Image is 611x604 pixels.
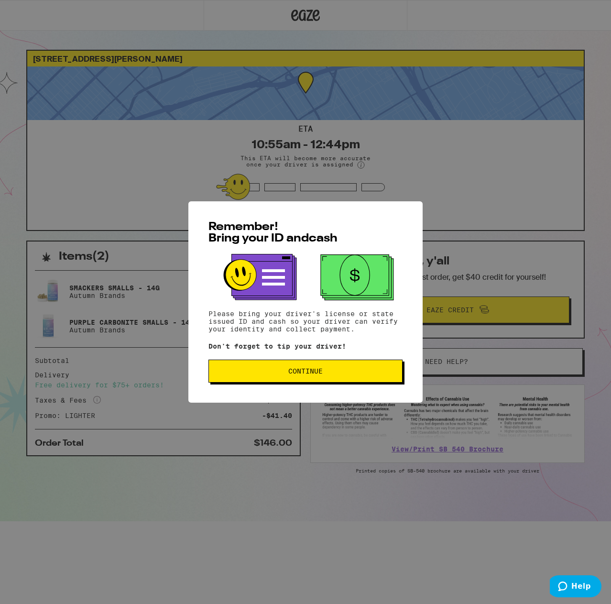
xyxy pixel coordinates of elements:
span: Remember! Bring your ID and cash [208,221,338,244]
p: Please bring your driver's license or state issued ID and cash so your driver can verify your ide... [208,310,403,333]
p: Don't forget to tip your driver! [208,342,403,350]
span: Continue [288,368,323,374]
iframe: Opens a widget where you can find more information [550,575,601,599]
button: Continue [208,360,403,383]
